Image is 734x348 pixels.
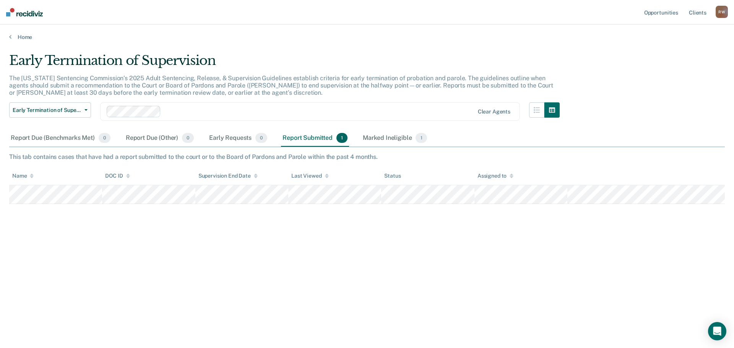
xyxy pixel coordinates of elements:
[9,53,560,74] div: Early Termination of Supervision
[9,102,91,118] button: Early Termination of Supervision
[716,6,728,18] div: R W
[208,130,269,147] div: Early Requests0
[105,173,130,179] div: DOC ID
[12,173,34,179] div: Name
[708,322,726,340] div: Open Intercom Messenger
[99,133,110,143] span: 0
[13,107,81,113] span: Early Termination of Supervision
[6,8,43,16] img: Recidiviz
[124,130,195,147] div: Report Due (Other)0
[336,133,348,143] span: 1
[255,133,267,143] span: 0
[198,173,258,179] div: Supervision End Date
[477,173,513,179] div: Assigned to
[361,130,429,147] div: Marked Ineligible1
[478,108,510,115] div: Clear agents
[9,34,725,40] a: Home
[716,6,728,18] button: RW
[182,133,194,143] span: 0
[416,133,427,143] span: 1
[291,173,328,179] div: Last Viewed
[9,130,112,147] div: Report Due (Benchmarks Met)0
[281,130,349,147] div: Report Submitted1
[9,153,725,160] div: This tab contains cases that have had a report submitted to the court or to the Board of Pardons ...
[384,173,401,179] div: Status
[9,74,553,96] p: The [US_STATE] Sentencing Commission’s 2025 Adult Sentencing, Release, & Supervision Guidelines e...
